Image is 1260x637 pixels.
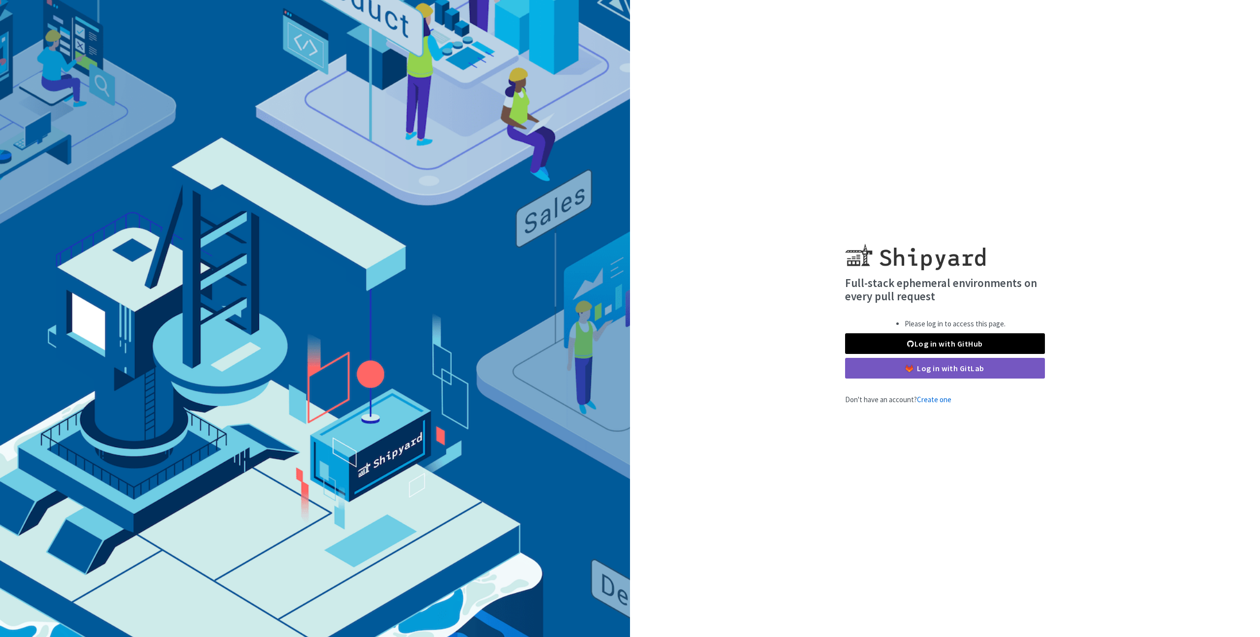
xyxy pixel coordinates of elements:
h4: Full-stack ephemeral environments on every pull request [845,276,1045,303]
img: Shipyard logo [845,232,985,270]
a: Create one [917,395,951,404]
img: gitlab-color.svg [906,365,913,372]
span: Don't have an account? [845,395,951,404]
a: Log in with GitHub [845,333,1045,354]
a: Log in with GitLab [845,358,1045,379]
li: Please log in to access this page. [905,318,1006,330]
